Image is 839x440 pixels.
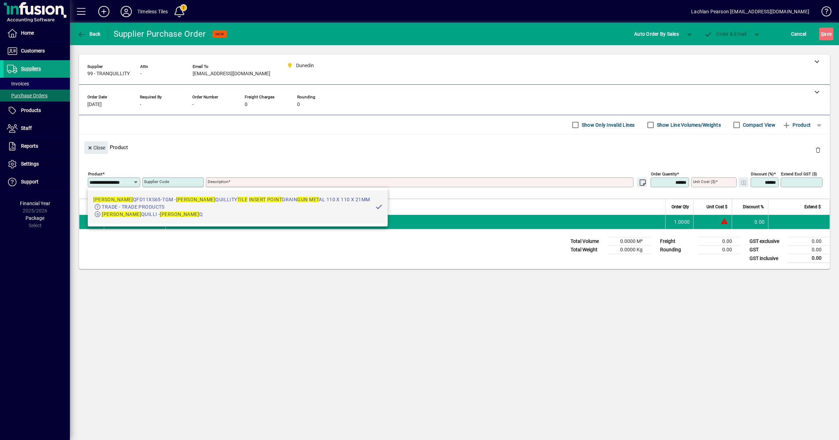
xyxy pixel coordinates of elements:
span: Order Qty [672,203,689,211]
span: Auto Order By Sales [634,28,679,40]
span: Products [21,107,41,113]
span: Invoices [7,81,29,86]
span: Back [77,31,101,37]
app-page-header-button: Delete [810,147,826,153]
mat-label: Supplier Code [144,179,169,184]
span: [DATE] [87,102,102,107]
span: Cancel [791,28,806,40]
td: GST [746,246,788,254]
span: Item [88,203,96,211]
span: S [821,31,824,37]
span: Purchase Orders [7,93,48,98]
td: 0.0000 Kg [609,246,651,254]
span: NEW [215,32,224,36]
span: Extend $ [804,203,821,211]
a: Support [3,173,70,191]
button: Back [76,28,102,40]
td: Rounding [657,246,698,254]
span: Close [87,142,105,154]
span: 0 [297,102,300,107]
a: Settings [3,155,70,173]
label: Compact View [741,121,775,128]
span: 0 [245,102,248,107]
span: Order & Email [704,31,747,37]
td: 0.00 [788,254,830,263]
app-page-header-button: Close [83,144,110,151]
button: Profile [115,5,137,18]
a: Home [3,25,70,42]
span: [EMAIL_ADDRESS][DOMAIN_NAME] [193,71,270,77]
td: 0.00 [732,215,768,229]
td: Freight [657,237,698,246]
span: Package [26,215,44,221]
mat-label: Unit Cost ($) [693,179,716,184]
button: Auto Order By Sales [631,28,682,40]
span: - [140,71,142,77]
td: 0.0000 M³ [609,237,651,246]
a: Reports [3,138,70,155]
a: Purchase Orders [3,90,70,102]
div: Lachlan Pearson [EMAIL_ADDRESS][DOMAIN_NAME] [691,6,809,17]
span: - [140,102,141,107]
button: Save [819,28,833,40]
td: 1.0000 [665,215,693,229]
span: Settings [21,161,39,167]
mat-label: Product [88,172,102,176]
span: Discount % [743,203,764,211]
button: Order & Email [701,28,750,40]
span: Supplier Code [108,203,135,211]
span: Staff [21,125,32,131]
span: Customers [21,48,45,54]
span: - [192,102,194,107]
td: 0.00 [698,246,740,254]
span: Support [21,179,38,184]
span: Financial Year [20,201,50,206]
span: Suppliers [21,66,41,71]
td: 0.00 [788,246,830,254]
mat-label: Description [208,179,228,184]
button: Cancel [789,28,808,40]
mat-label: Discount (%) [751,172,774,176]
div: Supplier Purchase Order [114,28,206,40]
span: 99 - TRANQUILLITY [87,71,130,77]
td: GST inclusive [746,254,788,263]
button: Add [93,5,115,18]
mat-label: Order Quantity [651,172,677,176]
button: Delete [810,141,826,158]
a: Staff [3,120,70,137]
a: Products [3,102,70,119]
td: 0.00 [698,237,740,246]
span: Description [170,203,191,211]
div: Timeless Tiles [137,6,168,17]
a: Customers [3,42,70,60]
td: GST exclusive [746,237,788,246]
td: 0.00 [788,237,830,246]
label: Show Line Volumes/Weights [655,121,721,128]
button: Close [84,141,108,154]
app-page-header-button: Back [70,28,108,40]
a: Knowledge Base [816,1,830,24]
td: Total Weight [567,246,609,254]
span: Home [21,30,34,36]
label: Show Only Invalid Lines [580,121,635,128]
mat-label: Extend excl GST ($) [781,172,817,176]
a: Invoices [3,78,70,90]
span: Unit Cost $ [707,203,727,211]
td: Total Volume [567,237,609,246]
div: Product [79,134,830,160]
span: ave [821,28,832,40]
span: Reports [21,143,38,149]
